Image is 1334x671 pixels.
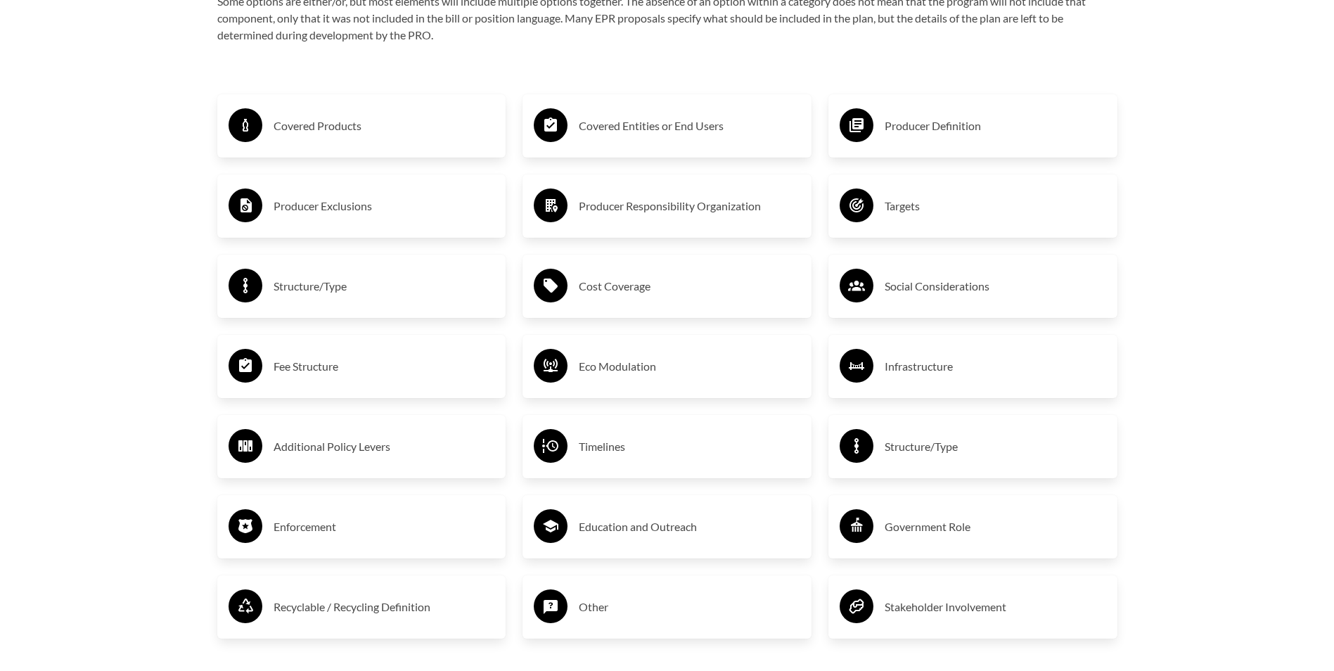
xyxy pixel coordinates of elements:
[579,195,800,217] h3: Producer Responsibility Organization
[885,275,1106,298] h3: Social Considerations
[274,596,495,618] h3: Recyclable / Recycling Definition
[579,516,800,538] h3: Education and Outreach
[274,516,495,538] h3: Enforcement
[579,435,800,458] h3: Timelines
[579,115,800,137] h3: Covered Entities or End Users
[579,355,800,378] h3: Eco Modulation
[885,355,1106,378] h3: Infrastructure
[274,355,495,378] h3: Fee Structure
[885,435,1106,458] h3: Structure/Type
[274,115,495,137] h3: Covered Products
[274,275,495,298] h3: Structure/Type
[885,516,1106,538] h3: Government Role
[885,195,1106,217] h3: Targets
[885,596,1106,618] h3: Stakeholder Involvement
[579,596,800,618] h3: Other
[579,275,800,298] h3: Cost Coverage
[885,115,1106,137] h3: Producer Definition
[274,195,495,217] h3: Producer Exclusions
[274,435,495,458] h3: Additional Policy Levers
